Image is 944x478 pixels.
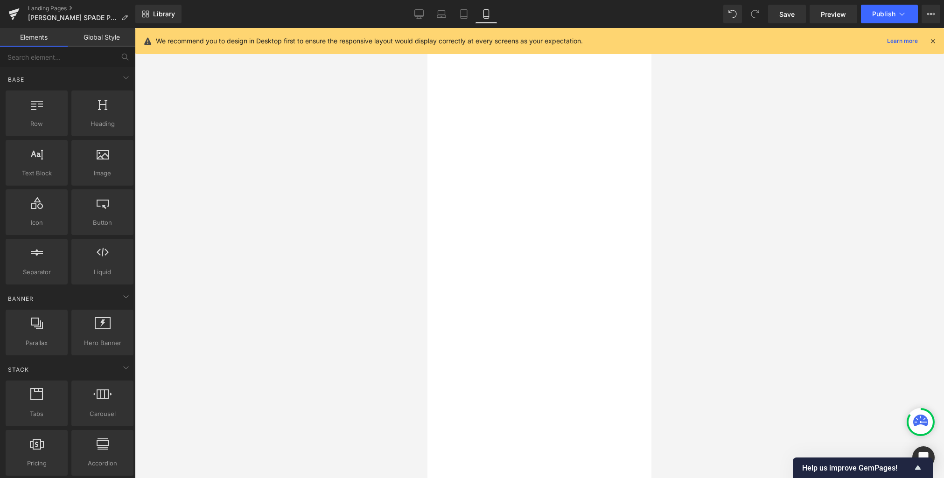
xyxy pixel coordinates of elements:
[872,10,895,18] span: Publish
[802,462,923,473] button: Show survey - Help us improve GemPages!
[922,5,940,23] button: More
[153,10,175,18] span: Library
[74,119,131,129] span: Heading
[8,338,65,348] span: Parallax
[810,5,857,23] a: Preview
[802,464,912,472] span: Help us improve GemPages!
[861,5,918,23] button: Publish
[430,5,453,23] a: Laptop
[28,14,118,21] span: [PERSON_NAME] SPADE POP｜[PERSON_NAME] ニューヨーク｜香水・フレグランス
[74,458,131,468] span: Accordion
[7,365,30,374] span: Stack
[746,5,764,23] button: Redo
[8,119,65,129] span: Row
[74,338,131,348] span: Hero Banner
[8,168,65,178] span: Text Block
[74,267,131,277] span: Liquid
[68,28,135,47] a: Global Style
[779,9,795,19] span: Save
[7,75,25,84] span: Base
[723,5,742,23] button: Undo
[7,294,35,303] span: Banner
[74,168,131,178] span: Image
[475,5,497,23] a: Mobile
[156,36,583,46] p: We recommend you to design in Desktop first to ensure the responsive layout would display correct...
[135,5,182,23] a: New Library
[8,409,65,419] span: Tabs
[821,9,846,19] span: Preview
[408,5,430,23] a: Desktop
[453,5,475,23] a: Tablet
[8,267,65,277] span: Separator
[8,458,65,468] span: Pricing
[74,218,131,228] span: Button
[28,5,135,12] a: Landing Pages
[912,446,935,469] div: Open Intercom Messenger
[883,35,922,47] a: Learn more
[8,218,65,228] span: Icon
[74,409,131,419] span: Carousel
